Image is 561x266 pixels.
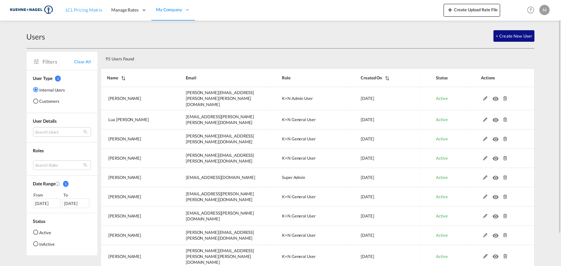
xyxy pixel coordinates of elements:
[361,233,374,238] span: [DATE]
[101,87,170,110] td: Mohamed Abdulkadir
[109,117,149,122] span: Lua [PERSON_NAME]
[101,226,170,245] td: Thomas Harder
[170,168,266,187] td: dinesh.kumar@freightify.co
[55,181,60,186] md-icon: Created On
[493,95,501,99] md-icon: icon-eye
[43,58,75,65] span: Filters
[266,87,345,110] td: K+N Admin User
[539,5,550,15] div: M
[361,136,374,141] span: [DATE]
[361,117,374,122] span: [DATE]
[170,149,266,168] td: pascal.zellweger@kuehne-nagel.com
[33,192,91,208] span: From To [DATE][DATE]
[282,233,315,238] span: K+N General User
[109,136,141,141] span: [PERSON_NAME]
[101,110,170,129] td: Lua Carrieri
[186,248,254,265] span: [PERSON_NAME][EMAIL_ADDRESS][PERSON_NAME][PERSON_NAME][DOMAIN_NAME]
[186,175,255,180] span: [EMAIL_ADDRESS][DOMAIN_NAME]
[101,168,170,187] td: Dinesh Kumar
[436,213,448,218] span: Active
[170,187,266,207] td: carolina.goncalves@kuehne-nagel.com
[493,135,501,140] md-icon: icon-eye
[33,98,65,104] md-radio-button: Customers
[33,192,61,198] div: From
[345,110,420,129] td: 2025-09-17
[109,96,141,101] span: [PERSON_NAME]
[420,68,465,87] th: Status
[101,207,170,226] td: Ramunas Uldukis
[436,233,448,238] span: Active
[111,7,139,13] span: Manage Rates
[66,7,102,13] span: LCL Pricing Matrix
[436,155,448,161] span: Active
[63,181,69,187] span: 1
[109,155,141,161] span: [PERSON_NAME]
[170,87,266,110] td: mohamed.abdulkadir@kuehne-nagel.com
[361,96,374,101] span: [DATE]
[170,226,266,245] td: thomas.harder@kuehne-nagel.com
[493,30,534,42] button: + Create New User
[55,75,61,82] span: 1
[444,4,500,17] button: icon-plus 400-fgCreate Upload Rate File
[74,59,91,65] span: Clear All
[345,168,420,187] td: 2025-08-05
[109,254,141,259] span: [PERSON_NAME]
[266,187,345,207] td: K+N General User
[266,129,345,149] td: K+N General User
[282,194,315,199] span: K+N General User
[33,148,44,153] span: Roles
[109,213,141,218] span: [PERSON_NAME]
[156,6,182,13] span: My Company
[33,75,52,81] span: User Type
[465,68,535,87] th: Actions
[33,218,45,224] span: Status
[282,254,315,259] span: K+N General User
[33,181,55,186] span: Date Range
[282,136,315,141] span: K+N General User
[186,133,254,144] span: [PERSON_NAME][EMAIL_ADDRESS][PERSON_NAME][DOMAIN_NAME]
[345,187,420,207] td: 2025-07-17
[170,110,266,129] td: lua.carrieri@kuehne-nagel.com
[186,114,254,125] span: [EMAIL_ADDRESS][PERSON_NAME][PERSON_NAME][DOMAIN_NAME]
[186,153,254,164] span: [PERSON_NAME][EMAIL_ADDRESS][PERSON_NAME][DOMAIN_NAME]
[436,117,448,122] span: Active
[436,254,448,259] span: Active
[345,207,420,226] td: 2025-07-15
[186,90,254,107] span: [PERSON_NAME][EMAIL_ADDRESS][PERSON_NAME][PERSON_NAME][DOMAIN_NAME]
[436,175,448,180] span: Active
[493,116,501,120] md-icon: icon-eye
[436,194,448,199] span: Active
[33,241,55,247] md-radio-button: InActive
[282,175,305,180] span: Super Admin
[282,213,315,218] span: K+N General User
[345,226,420,245] td: 2025-07-01
[170,68,266,87] th: Email
[345,149,420,168] td: 2025-08-14
[33,118,57,124] span: User Details
[361,175,374,180] span: [DATE]
[266,68,345,87] th: Role
[101,68,170,87] th: Name
[103,51,489,64] div: 95 Users Found
[493,212,501,217] md-icon: icon-eye
[186,191,254,202] span: [EMAIL_ADDRESS][PERSON_NAME][PERSON_NAME][DOMAIN_NAME]
[361,194,374,199] span: [DATE]
[525,4,536,15] span: Help
[170,207,266,226] td: ramunas.uldukis@kuehne-nagel.com
[101,187,170,207] td: Carolina Gonçalves
[101,129,170,149] td: Prasenjit Ghosh
[109,233,141,238] span: [PERSON_NAME]
[525,4,539,16] div: Help
[361,155,374,161] span: [DATE]
[446,6,454,13] md-icon: icon-plus 400-fg
[33,86,65,93] md-radio-button: Internal Users
[345,129,420,149] td: 2025-09-17
[361,254,374,259] span: [DATE]
[282,117,315,122] span: K+N General User
[282,96,313,101] span: K+N Admin User
[33,199,60,208] div: [DATE]
[493,253,501,257] md-icon: icon-eye
[266,226,345,245] td: K+N General User
[63,192,91,198] div: To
